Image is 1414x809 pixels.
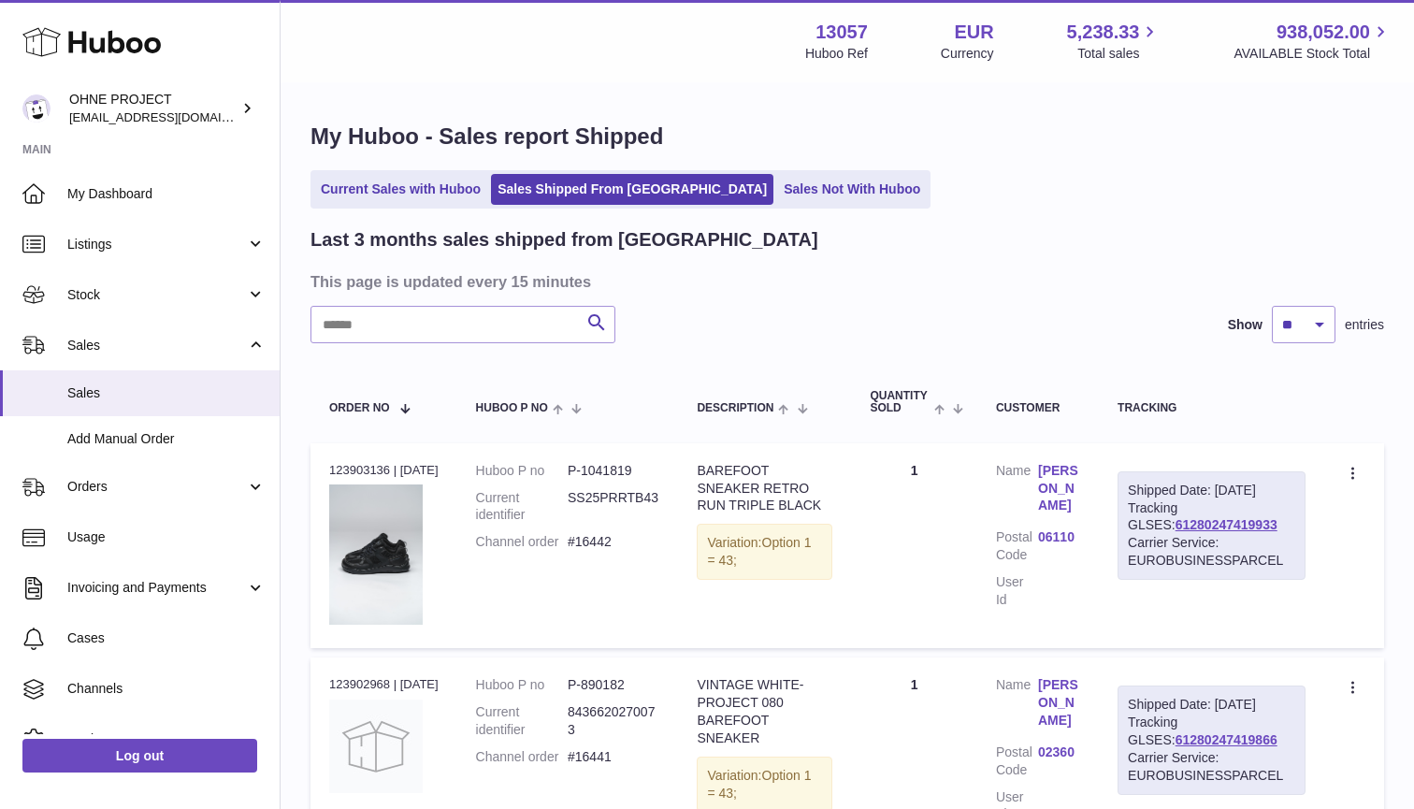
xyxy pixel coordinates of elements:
span: [EMAIL_ADDRESS][DOMAIN_NAME] [69,109,275,124]
h2: Last 3 months sales shipped from [GEOGRAPHIC_DATA] [310,227,818,253]
dd: #16441 [568,748,659,766]
div: Tracking GLSES: [1118,686,1306,794]
dd: #16442 [568,533,659,551]
span: Option 1 = 43; [707,768,811,801]
div: 123903136 | [DATE] [329,462,439,479]
td: 1 [851,443,976,648]
dt: Current identifier [476,489,568,525]
a: 61280247419866 [1176,732,1277,747]
span: entries [1345,316,1384,334]
span: Huboo P no [476,402,548,414]
span: Order No [329,402,390,414]
strong: 13057 [815,20,868,45]
span: Description [697,402,773,414]
strong: EUR [954,20,993,45]
div: 123902968 | [DATE] [329,676,439,693]
a: 938,052.00 AVAILABLE Stock Total [1234,20,1392,63]
span: Invoicing and Payments [67,579,246,597]
dd: P-1041819 [568,462,659,480]
span: Sales [67,384,266,402]
a: Sales Shipped From [GEOGRAPHIC_DATA] [491,174,773,205]
span: 5,238.33 [1067,20,1140,45]
img: no-photo.jpg [329,700,423,793]
div: Shipped Date: [DATE] [1128,482,1295,499]
span: My Dashboard [67,185,266,203]
span: Total sales [1077,45,1161,63]
a: [PERSON_NAME] [1038,462,1080,515]
a: 02360 [1038,744,1080,761]
dt: User Id [996,573,1038,609]
span: Stock [67,286,246,304]
div: OHNE PROJECT [69,91,238,126]
span: Channels [67,680,266,698]
dt: Name [996,676,1038,734]
dt: Postal Code [996,744,1038,779]
span: Sales [67,337,246,354]
dt: Channel order [476,748,568,766]
label: Show [1228,316,1262,334]
dt: Huboo P no [476,462,568,480]
a: 61280247419933 [1176,517,1277,532]
h1: My Huboo - Sales report Shipped [310,122,1384,152]
dd: 8436620270073 [568,703,659,739]
div: VINTAGE WHITE- PROJECT 080 BAREFOOT SNEAKER [697,676,832,747]
div: Shipped Date: [DATE] [1128,696,1295,714]
a: 06110 [1038,528,1080,546]
span: AVAILABLE Stock Total [1234,45,1392,63]
a: Current Sales with Huboo [314,174,487,205]
div: Huboo Ref [805,45,868,63]
a: 5,238.33 Total sales [1067,20,1161,63]
dt: Channel order [476,533,568,551]
span: Settings [67,730,266,748]
span: 938,052.00 [1277,20,1370,45]
span: Orders [67,478,246,496]
span: Quantity Sold [870,390,929,414]
span: Cases [67,629,266,647]
div: Tracking GLSES: [1118,471,1306,580]
div: Carrier Service: EUROBUSINESSPARCEL [1128,534,1295,570]
a: Log out [22,739,257,773]
dt: Name [996,462,1038,520]
img: DSC02831.jpg [329,484,423,625]
dt: Current identifier [476,703,568,739]
dt: Huboo P no [476,676,568,694]
div: Tracking [1118,402,1306,414]
div: Variation: [697,524,832,580]
div: Carrier Service: EUROBUSINESSPARCEL [1128,749,1295,785]
dt: Postal Code [996,528,1038,564]
div: Currency [941,45,994,63]
dd: P-890182 [568,676,659,694]
dd: SS25PRRTB43 [568,489,659,525]
a: Sales Not With Huboo [777,174,927,205]
h3: This page is updated every 15 minutes [310,271,1379,292]
div: Customer [996,402,1080,414]
span: Usage [67,528,266,546]
span: Listings [67,236,246,253]
span: Add Manual Order [67,430,266,448]
a: [PERSON_NAME] [1038,676,1080,730]
div: BAREFOOT SNEAKER RETRO RUN TRIPLE BLACK [697,462,832,515]
img: support@ohneproject.com [22,94,50,123]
